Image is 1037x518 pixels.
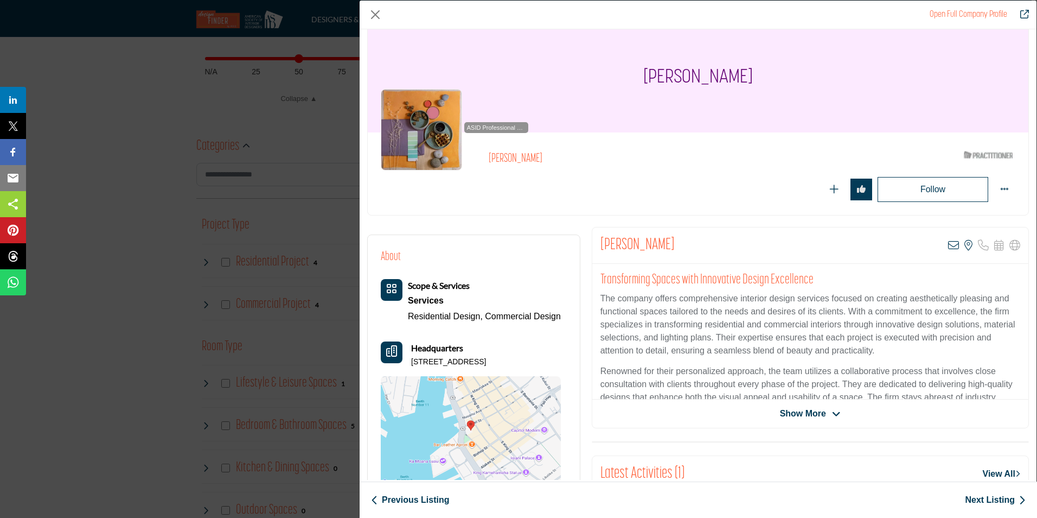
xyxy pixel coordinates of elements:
a: Previous Listing [371,494,449,507]
a: Commercial Design [485,312,561,321]
img: Location Map [381,376,561,485]
button: Redirect to login [878,177,988,202]
a: Redirect to janine-clifford [930,10,1007,19]
h2: Transforming Spaces with Innovative Design Excellence [600,272,1020,288]
a: Scope & Services [408,281,470,290]
button: Redirect to login page [850,179,872,200]
button: Close [367,7,383,23]
img: janine-clifford logo [381,89,462,170]
img: ASID Qualified Practitioners [964,148,1013,162]
button: Headquarter icon [381,342,402,363]
p: Renowned for their personalized approach, the team utilizes a collaborative process that involves... [600,365,1020,430]
button: Redirect to login page [823,179,845,200]
b: Headquarters [411,342,463,355]
h1: [PERSON_NAME] [643,24,753,132]
h2: Latest Activities (1) [600,464,684,484]
b: Scope & Services [408,280,470,290]
h2: [PERSON_NAME] [489,152,787,166]
h2: Janine Shinoki-Evans [600,236,675,255]
button: More Options [994,179,1015,200]
h2: About [381,248,401,266]
button: Category Icon [381,279,402,301]
p: [STREET_ADDRESS] [411,357,486,368]
a: Residential Design, [408,312,483,321]
a: Redirect to janine-clifford [1013,8,1029,21]
span: Show More [780,407,826,420]
p: The company offers comprehensive interior design services focused on creating aesthetically pleas... [600,292,1020,357]
a: Next Listing [965,494,1026,507]
span: ASID Professional Practitioner [466,123,526,132]
a: View All [983,468,1020,481]
a: Services [408,293,561,309]
div: Interior and exterior spaces including lighting, layouts, furnishings, accessories, artwork, land... [408,293,561,309]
